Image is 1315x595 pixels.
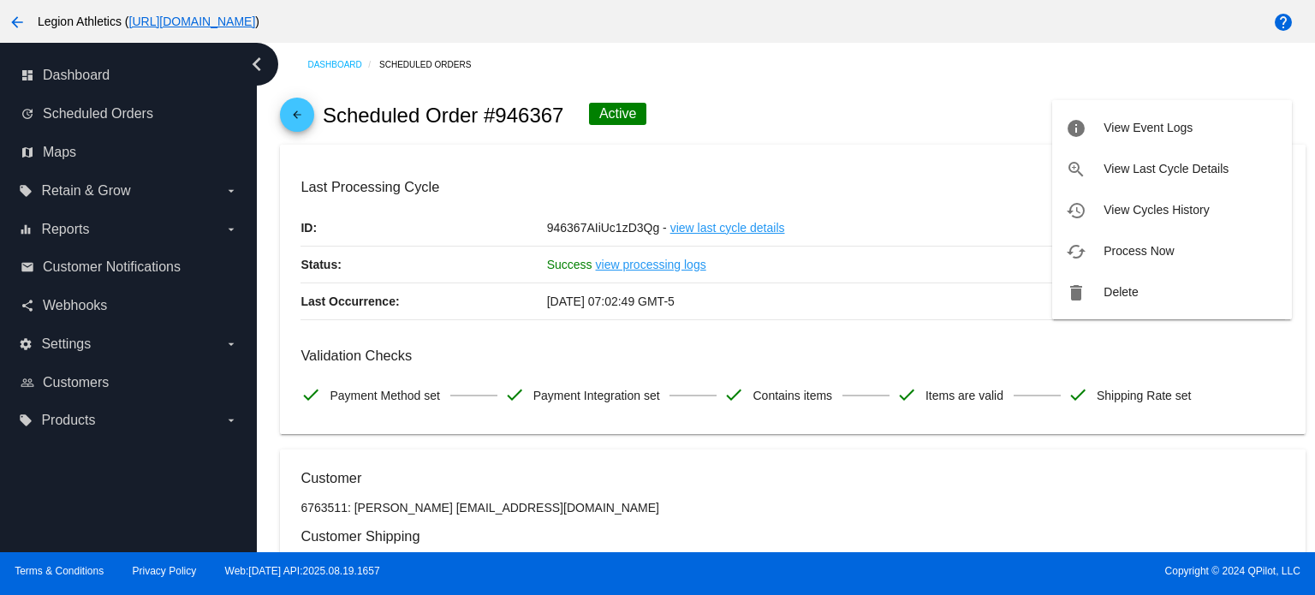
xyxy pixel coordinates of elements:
[1066,283,1086,303] mat-icon: delete
[1066,200,1086,221] mat-icon: history
[1104,285,1138,299] span: Delete
[1104,121,1193,134] span: View Event Logs
[1066,118,1086,139] mat-icon: info
[1066,159,1086,180] mat-icon: zoom_in
[1104,203,1209,217] span: View Cycles History
[1104,162,1229,176] span: View Last Cycle Details
[1066,241,1086,262] mat-icon: cached
[1104,244,1174,258] span: Process Now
